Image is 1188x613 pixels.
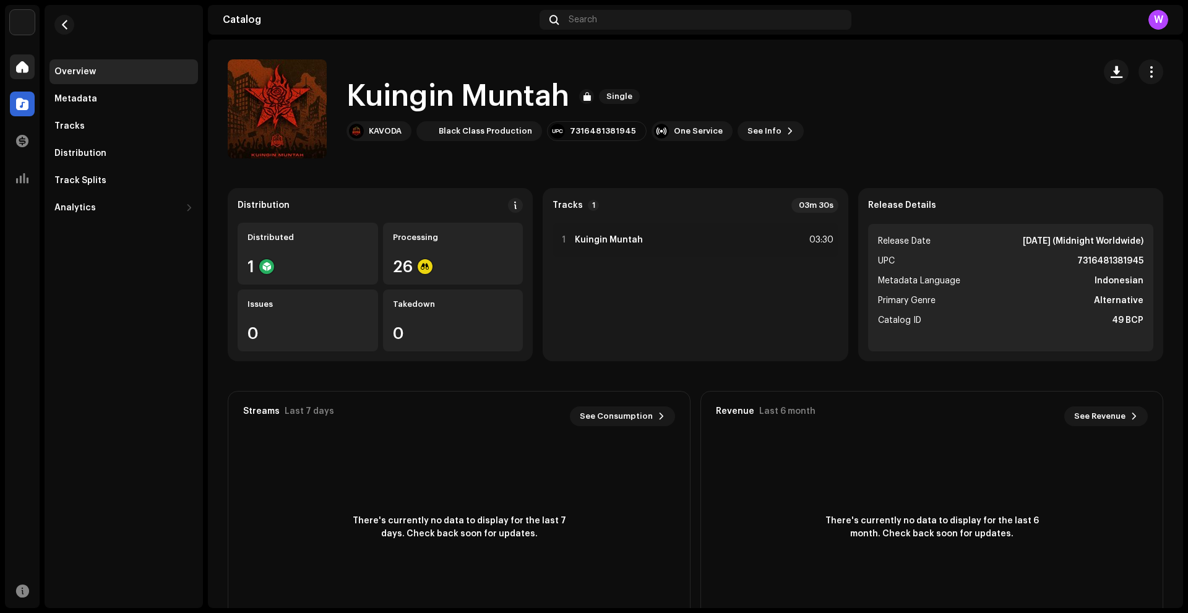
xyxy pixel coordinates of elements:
span: UPC [878,254,895,268]
button: See Consumption [570,406,675,426]
span: See Consumption [580,404,653,429]
div: Track Splits [54,176,106,186]
p-badge: 1 [588,200,599,211]
strong: Tracks [553,200,583,210]
button: See Revenue [1064,406,1148,426]
strong: Release Details [868,200,936,210]
re-m-nav-item: Metadata [49,87,198,111]
img: a317d59e-b8e9-4725-ba89-30f6852e65da [349,124,364,139]
re-m-nav-item: Distribution [49,141,198,166]
strong: 49 BCP [1112,313,1143,328]
div: W [1148,10,1168,30]
img: de0d2825-999c-4937-b35a-9adca56ee094 [10,10,35,35]
span: Single [599,89,640,104]
span: Release Date [878,234,931,249]
div: 03m 30s [791,198,838,213]
strong: 7316481381945 [1077,254,1143,268]
strong: Kuingin Muntah [575,235,643,245]
re-m-nav-dropdown: Analytics [49,195,198,220]
div: Revenue [716,406,754,416]
div: 7316481381945 [570,126,636,136]
span: Primary Genre [878,293,936,308]
div: Black Class Production [439,126,532,136]
span: See Info [747,119,781,144]
div: Tracks [54,121,85,131]
div: Last 7 days [285,406,334,416]
strong: Indonesian [1095,273,1143,288]
img: 2597126e-8a45-4c16-9c07-74c0dce3b261 [419,124,434,139]
div: Distributed [247,233,368,242]
strong: [DATE] (Midnight Worldwide) [1023,234,1143,249]
button: See Info [738,121,804,141]
re-m-nav-item: Track Splits [49,168,198,193]
div: Analytics [54,203,96,213]
div: Takedown [393,299,514,309]
re-m-nav-item: Tracks [49,114,198,139]
div: Processing [393,233,514,242]
div: Last 6 month [759,406,816,416]
div: Metadata [54,94,97,104]
span: See Revenue [1074,404,1126,429]
span: Search [569,15,597,25]
div: Overview [54,67,96,77]
div: One Service [674,126,723,136]
div: Distribution [54,148,106,158]
span: Catalog ID [878,313,921,328]
div: Distribution [238,200,290,210]
span: There's currently no data to display for the last 6 month. Check back soon for updates. [820,515,1043,541]
span: There's currently no data to display for the last 7 days. Check back soon for updates. [348,515,570,541]
re-m-nav-item: Overview [49,59,198,84]
h1: Kuingin Muntah [346,77,569,116]
span: Metadata Language [878,273,960,288]
div: Issues [247,299,368,309]
strong: Alternative [1094,293,1143,308]
div: Streams [243,406,280,416]
div: Catalog [223,15,535,25]
div: 03:30 [806,233,833,247]
div: KAVODA [369,126,402,136]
